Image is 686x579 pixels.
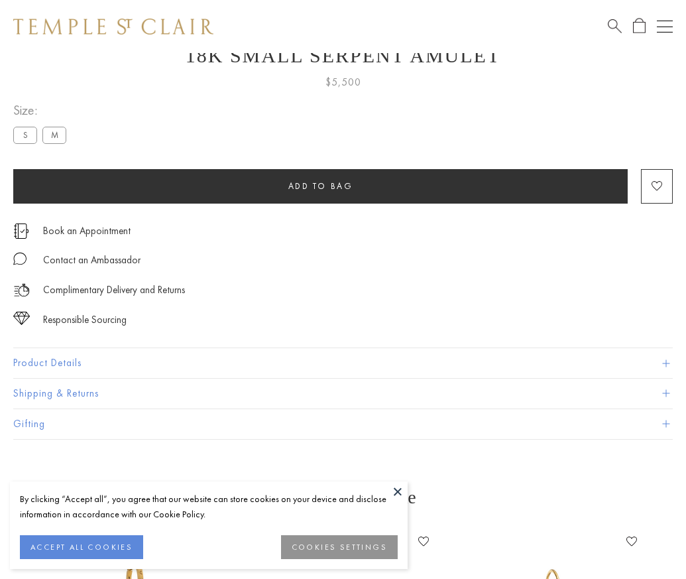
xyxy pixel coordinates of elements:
[13,44,673,67] h1: 18K Small Serpent Amulet
[42,127,66,143] label: M
[13,312,30,325] img: icon_sourcing.svg
[43,224,131,238] a: Book an Appointment
[13,169,628,204] button: Add to bag
[13,348,673,378] button: Product Details
[43,252,141,269] div: Contact an Ambassador
[13,252,27,265] img: MessageIcon-01_2.svg
[608,18,622,34] a: Search
[43,312,127,328] div: Responsible Sourcing
[281,535,398,559] button: COOKIES SETTINGS
[325,74,361,91] span: $5,500
[13,409,673,439] button: Gifting
[13,127,37,143] label: S
[20,535,143,559] button: ACCEPT ALL COOKIES
[13,19,213,34] img: Temple St. Clair
[20,491,398,522] div: By clicking “Accept all”, you agree that our website can store cookies on your device and disclos...
[633,18,646,34] a: Open Shopping Bag
[43,282,185,298] p: Complimentary Delivery and Returns
[288,180,353,192] span: Add to bag
[13,282,30,298] img: icon_delivery.svg
[13,99,72,121] span: Size:
[13,224,29,239] img: icon_appointment.svg
[13,379,673,409] button: Shipping & Returns
[657,19,673,34] button: Open navigation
